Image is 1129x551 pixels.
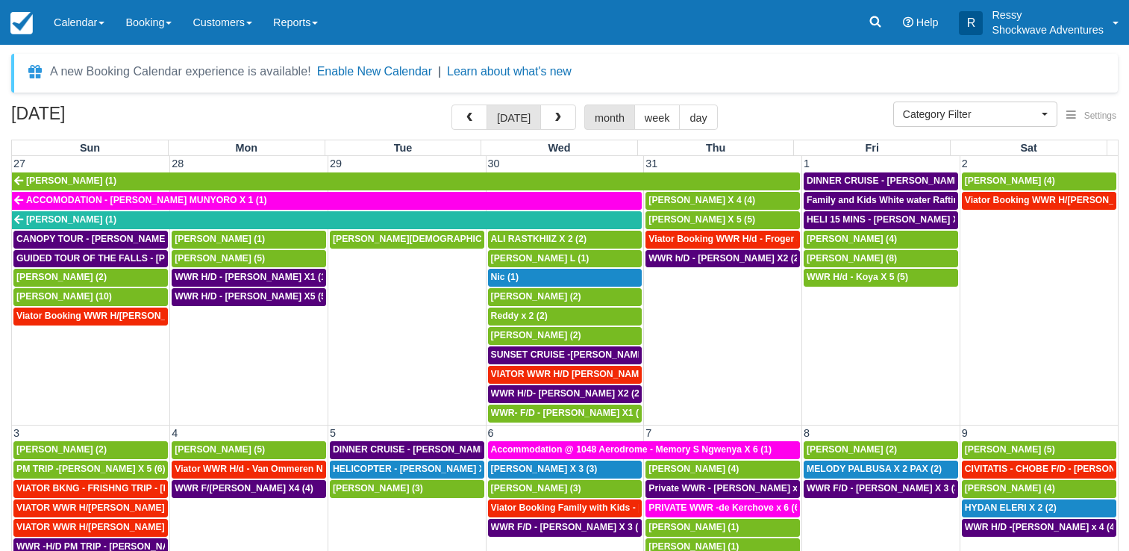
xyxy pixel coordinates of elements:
div: R [959,11,983,35]
span: WWR H/D -[PERSON_NAME] x 4 (4) [965,522,1118,532]
a: Learn about what's new [447,65,572,78]
span: [PERSON_NAME] (3) [333,483,423,494]
a: PRIVATE WWR -de Kerchove x 6 (6) [645,499,800,517]
span: HELICOPTER - [PERSON_NAME] X 3 (3) [333,464,506,474]
a: ACCOMODATION - [PERSON_NAME] MUNYORO X 1 (1) [12,192,642,210]
span: PRIVATE WWR -de Kerchove x 6 (6) [648,502,802,513]
a: WWR F/D - [PERSON_NAME] X 3 (3) [804,480,958,498]
a: [PERSON_NAME] L (1) [488,250,642,268]
a: [PERSON_NAME] (5) [172,250,326,268]
span: DINNER CRUISE - [PERSON_NAME] X3 (3) [333,444,517,455]
a: [PERSON_NAME] (1) [12,211,642,229]
span: PM TRIP -[PERSON_NAME] X 5 (6) [16,464,166,474]
h2: [DATE] [11,105,200,132]
span: [PERSON_NAME] (4) [965,483,1055,494]
span: Viator Booking WWR H/[PERSON_NAME] [PERSON_NAME][GEOGRAPHIC_DATA] (1) [16,311,387,321]
span: Wed [548,142,571,154]
span: WWR- F/D - [PERSON_NAME] X1 (1) [491,408,647,418]
a: [PERSON_NAME] (1) [645,519,800,537]
span: 27 [12,158,27,169]
a: VIATOR BKNG - FRISHNG TRIP - [PERSON_NAME] X 5 (4) [13,480,168,498]
span: 6 [487,427,495,439]
a: Viator Booking WWR H/d - Froger Julien X1 (1) [645,231,800,249]
a: [PERSON_NAME] (5) [172,441,326,459]
span: Viator Booking WWR H/d - Froger Julien X1 (1) [648,234,850,244]
a: HELI 15 MINS - [PERSON_NAME] X4 (4) [804,211,958,229]
span: [PERSON_NAME] (5) [175,444,265,455]
span: 28 [170,158,185,169]
span: VIATOR WWR H/D [PERSON_NAME] 4 (4) [491,369,669,379]
a: [PERSON_NAME] X 5 (5) [645,211,800,229]
span: Thu [706,142,725,154]
span: 8 [802,427,811,439]
span: [PERSON_NAME] (1) [175,234,265,244]
a: [PERSON_NAME] (4) [962,480,1116,498]
a: [PERSON_NAME] (4) [804,231,958,249]
span: [PERSON_NAME] (4) [807,234,897,244]
a: DINNER CRUISE - [PERSON_NAME] X3 (3) [330,441,484,459]
span: Family and Kids White water Rafting - [PERSON_NAME] X4 (4) [807,195,1077,205]
span: WWR h/D - [PERSON_NAME] X2 (2) [648,253,801,264]
span: [PERSON_NAME] (2) [16,272,107,282]
span: Viator WWR H/d - Van Ommeren Nick X 4 (4) [175,464,365,474]
span: Category Filter [903,107,1038,122]
span: [PERSON_NAME] (2) [16,444,107,455]
a: [PERSON_NAME] (2) [488,327,642,345]
a: ALI RASTKHIIZ X 2 (2) [488,231,642,249]
span: [PERSON_NAME] (2) [491,330,581,340]
a: [PERSON_NAME] (2) [804,441,958,459]
span: 30 [487,158,501,169]
span: Fri [866,142,879,154]
a: [PERSON_NAME] X 3 (3) [488,461,642,479]
button: Category Filter [893,102,1057,127]
a: [PERSON_NAME] (2) [13,441,168,459]
span: 29 [328,158,343,169]
span: HYDAN ELERI X 2 (2) [965,502,1057,513]
span: VIATOR WWR H/[PERSON_NAME] 2 (2) [16,522,186,532]
a: Viator Booking WWR H/[PERSON_NAME] 4 (4) [962,192,1116,210]
span: Reddy x 2 (2) [491,311,548,321]
p: Ressy [992,7,1104,22]
span: Private WWR - [PERSON_NAME] x1 (1) [648,483,816,494]
a: VIATOR WWR H/[PERSON_NAME] 2 (2) [13,519,168,537]
a: DINNER CRUISE - [PERSON_NAME] X4 (4) [804,172,958,190]
span: MELODY PALBUSA X 2 PAX (2) [807,464,942,474]
img: checkfront-main-nav-mini-logo.png [10,12,33,34]
a: CIVITATIS - CHOBE F/D - [PERSON_NAME] X 2 (3) [962,461,1116,479]
a: [PERSON_NAME] (3) [330,480,484,498]
span: [PERSON_NAME] (2) [491,291,581,302]
span: WWR H/D- [PERSON_NAME] X2 (2) [491,388,642,399]
p: Shockwave Adventures [992,22,1104,37]
span: 7 [644,427,653,439]
span: [PERSON_NAME] (5) [175,253,265,264]
span: [PERSON_NAME] (10) [16,291,112,302]
span: Help [916,16,939,28]
a: SUNSET CRUISE -[PERSON_NAME] X2 (2) [488,346,642,364]
a: [PERSON_NAME] (8) [804,250,958,268]
a: VIATOR WWR H/[PERSON_NAME] 2 (2) [13,499,168,517]
a: WWR H/D - [PERSON_NAME] X5 (5) [172,288,326,306]
span: Settings [1084,110,1116,121]
span: Tue [394,142,413,154]
a: [PERSON_NAME] (4) [962,172,1116,190]
a: HELICOPTER - [PERSON_NAME] X 3 (3) [330,461,484,479]
span: 5 [328,427,337,439]
a: WWR H/d - Koya X 5 (5) [804,269,958,287]
span: GUIDED TOUR OF THE FALLS - [PERSON_NAME] X 5 (5) [16,253,262,264]
span: [PERSON_NAME][DEMOGRAPHIC_DATA] (6) [333,234,528,244]
a: Reddy x 2 (2) [488,308,642,326]
span: 1 [802,158,811,169]
button: [DATE] [487,105,541,130]
span: [PERSON_NAME] (4) [648,464,739,474]
span: 31 [644,158,659,169]
span: [PERSON_NAME] (1) [26,214,116,225]
a: Family and Kids White water Rafting - [PERSON_NAME] X4 (4) [804,192,958,210]
a: [PERSON_NAME] (10) [13,288,168,306]
a: Accommodation @ 1048 Aerodrome - Memory S Ngwenya X 6 (1) [488,441,800,459]
a: Nic (1) [488,269,642,287]
a: [PERSON_NAME][DEMOGRAPHIC_DATA] (6) [330,231,484,249]
span: 3 [12,427,21,439]
span: Nic (1) [491,272,519,282]
span: WWR H/d - Koya X 5 (5) [807,272,908,282]
span: WWR F/D - [PERSON_NAME] X 3 (3) [491,522,647,532]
